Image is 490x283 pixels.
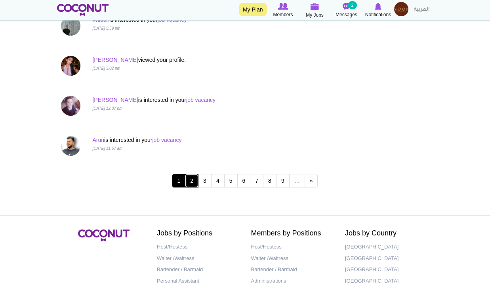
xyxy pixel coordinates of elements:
a: 5 [224,174,238,187]
i: [DATE] 5:59 pm [92,26,120,31]
small: 2 [348,1,357,9]
a: Waiter /Waitress [251,253,334,264]
a: 9 [276,174,290,187]
a: 8 [263,174,276,187]
a: 4 [211,174,225,187]
a: job vacancy [152,137,181,143]
i: [DATE] 11:57 am [92,146,122,151]
a: My Jobs My Jobs [299,2,331,19]
span: Messages [336,11,357,19]
a: Host/Hostess [157,241,239,253]
a: [GEOGRAPHIC_DATA] [345,264,427,275]
a: [PERSON_NAME] [92,57,138,63]
a: My Plan [239,3,267,16]
a: [GEOGRAPHIC_DATA] [345,253,427,264]
i: [DATE] 12:07 pm [92,106,122,111]
a: Messages Messages 2 [331,2,362,19]
a: Arun [92,137,104,143]
a: Waiter /Waitress [157,253,239,264]
img: Home [57,4,109,16]
a: Browse Members Members [267,2,299,19]
span: … [289,174,305,187]
span: My Jobs [306,11,324,19]
span: 1 [172,174,186,187]
i: [DATE] 3:02 pm [92,66,120,71]
h2: Jobs by Country [345,229,427,237]
p: viewed your profile. [92,56,334,64]
a: Bartender / Barmaid [251,264,334,275]
a: Bartender / Barmaid [157,264,239,275]
a: 3 [198,174,212,187]
p: is interested in your [92,96,334,104]
p: is interested in your [92,136,334,144]
img: Notifications [375,3,381,10]
a: 2 [185,174,198,187]
a: Notifications Notifications [362,2,394,19]
span: Members [273,11,293,19]
a: job vacancy [186,97,215,103]
h2: Members by Positions [251,229,334,237]
img: My Jobs [311,3,319,10]
a: Host/Hostess [251,241,334,253]
a: [PERSON_NAME] [92,97,138,103]
img: Browse Members [278,3,288,10]
img: Messages [343,3,351,10]
a: 6 [237,174,251,187]
h2: Jobs by Positions [157,229,239,237]
a: 7 [250,174,263,187]
img: Coconut [78,229,130,241]
a: [GEOGRAPHIC_DATA] [345,241,427,253]
a: next › [305,174,318,187]
span: Notifications [365,11,391,19]
a: العربية [410,2,433,18]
